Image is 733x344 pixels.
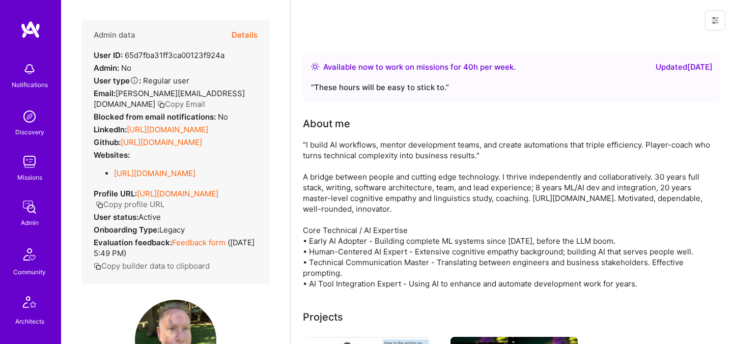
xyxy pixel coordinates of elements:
[94,111,228,122] div: No
[96,199,164,210] button: Copy profile URL
[157,101,165,108] i: icon Copy
[15,127,44,137] div: Discovery
[94,263,101,270] i: icon Copy
[20,20,41,39] img: logo
[17,172,42,183] div: Missions
[94,63,131,73] div: No
[157,99,205,109] button: Copy Email
[94,150,130,160] strong: Websites:
[94,89,245,109] span: [PERSON_NAME][EMAIL_ADDRESS][DOMAIN_NAME]
[303,309,343,325] div: Projects
[94,225,159,235] strong: Onboarding Type:
[130,76,139,85] i: Help
[94,112,218,122] strong: Blocked from email notifications:
[323,61,516,73] div: Available now to work on missions for h per week .
[94,76,141,85] strong: User type :
[19,59,40,79] img: bell
[94,89,116,98] strong: Email:
[94,189,137,198] strong: Profile URL:
[17,242,42,267] img: Community
[137,189,218,198] a: [URL][DOMAIN_NAME]
[94,63,119,73] strong: Admin:
[15,316,44,327] div: Architects
[13,267,46,277] div: Community
[94,238,172,247] strong: Evaluation feedback:
[172,238,225,247] a: Feedback form
[94,50,123,60] strong: User ID:
[94,50,224,61] div: 65d7fba31ff3ca00123f924a
[94,237,258,259] div: ( [DATE] 5:49 PM )
[94,261,210,271] button: Copy builder data to clipboard
[159,225,185,235] span: legacy
[19,106,40,127] img: discovery
[138,212,161,222] span: Active
[94,125,127,134] strong: LinkedIn:
[94,75,189,86] div: Regular user
[121,137,202,147] a: [URL][DOMAIN_NAME]
[303,139,710,289] div: "I build AI workflows, mentor development teams, and create automations that triple efficiency. P...
[303,116,350,131] div: About me
[96,201,103,209] i: icon Copy
[12,79,48,90] div: Notifications
[311,81,713,94] div: “ These hours will be easy to stick to. ”
[463,62,473,72] span: 40
[94,137,121,147] strong: Github:
[127,125,208,134] a: [URL][DOMAIN_NAME]
[232,20,258,50] button: Details
[94,212,138,222] strong: User status:
[114,168,195,178] a: [URL][DOMAIN_NAME]
[21,217,39,228] div: Admin
[311,63,319,71] img: Availability
[94,31,135,40] h4: Admin data
[656,61,713,73] div: Updated [DATE]
[19,197,40,217] img: admin teamwork
[17,292,42,316] img: Architects
[19,152,40,172] img: teamwork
